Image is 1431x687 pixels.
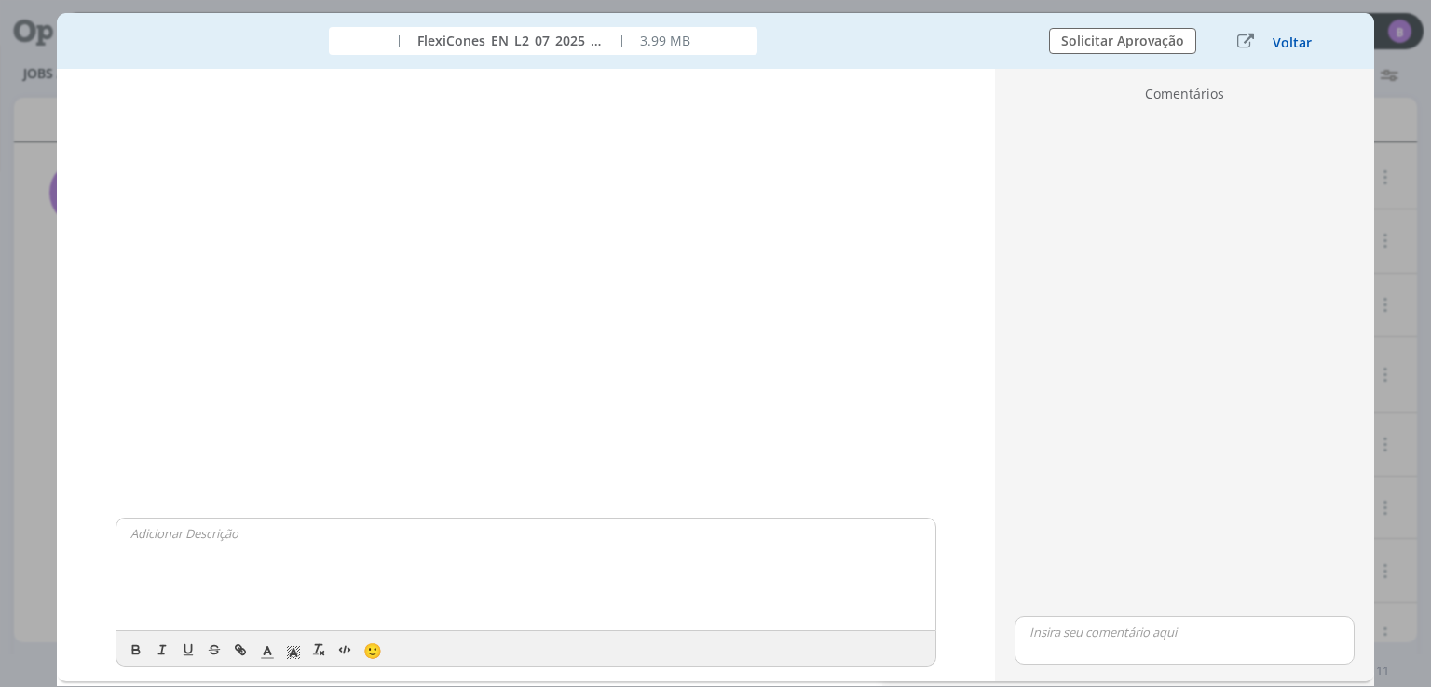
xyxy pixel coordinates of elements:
[1007,84,1362,111] div: Comentários
[359,639,385,661] button: 🙂
[363,640,382,661] span: 🙂
[254,639,280,661] span: Cor do Texto
[280,639,307,661] span: Cor de Fundo
[57,13,1373,686] div: dialog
